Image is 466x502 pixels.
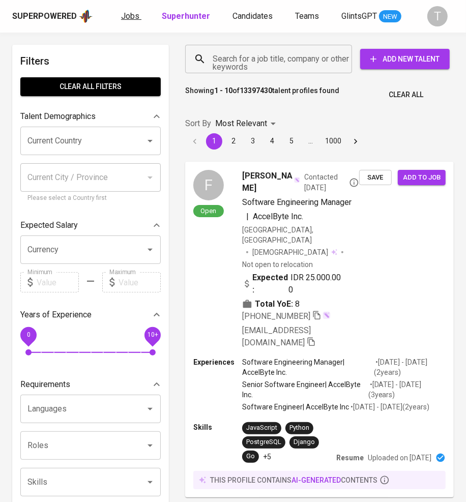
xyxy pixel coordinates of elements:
[427,6,448,26] div: T
[379,12,401,22] span: NEW
[389,88,423,101] span: Clear All
[246,211,249,223] span: |
[403,172,441,184] span: Add to job
[143,243,157,257] button: Open
[143,438,157,453] button: Open
[193,422,242,432] p: Skills
[246,452,255,461] div: Go
[193,357,242,367] p: Experiences
[206,133,222,150] button: page 1
[322,133,344,150] button: Go to page 1000
[12,11,77,22] div: Superpowered
[294,437,315,447] div: Django
[368,453,431,463] p: Uploaded on [DATE]
[252,247,330,257] span: [DEMOGRAPHIC_DATA]
[20,106,161,127] div: Talent Demographics
[242,272,343,296] div: IDR 25.000.000
[185,85,339,104] p: Showing of talent profiles found
[368,53,442,66] span: Add New Talent
[240,86,272,95] b: 13397430
[79,9,93,24] img: app logo
[143,402,157,416] button: Open
[242,311,310,321] span: [PHONE_NUMBER]
[20,374,161,395] div: Requirements
[20,215,161,235] div: Expected Salary
[252,272,288,296] b: Expected:
[398,170,446,186] button: Add to job
[20,378,70,391] p: Requirements
[162,11,210,21] b: Superhunter
[214,86,232,95] b: 1 - 10
[295,10,321,23] a: Teams
[232,11,273,21] span: Candidates
[185,117,211,130] p: Sort By
[193,170,224,200] div: F
[20,110,96,123] p: Talent Demographics
[360,49,450,69] button: Add New Talent
[341,11,377,21] span: GlintsGPT
[225,133,242,150] button: Go to page 2
[289,423,309,433] div: Python
[323,311,331,319] img: magic_wand.svg
[242,379,368,400] p: Senior Software Engineer | AccelByte Inc.
[364,172,387,184] span: Save
[264,133,280,150] button: Go to page 4
[359,170,392,186] button: Save
[20,309,92,321] p: Years of Experience
[349,178,359,188] svg: By Batam recruiter
[20,219,78,231] p: Expected Salary
[215,117,267,130] p: Most Relevant
[20,305,161,325] div: Years of Experience
[295,298,300,310] span: 8
[242,225,359,245] div: [GEOGRAPHIC_DATA], [GEOGRAPHIC_DATA]
[143,475,157,489] button: Open
[37,272,79,292] input: Value
[242,326,311,347] span: [EMAIL_ADDRESS][DOMAIN_NAME]
[246,423,277,433] div: JavaScript
[246,437,281,447] div: PostgreSQL
[28,80,153,93] span: Clear All filters
[303,136,319,146] div: …
[197,206,221,215] span: Open
[295,11,319,21] span: Teams
[347,133,364,150] button: Go to next page
[12,9,93,24] a: Superpoweredapp logo
[210,475,377,485] p: this profile contains contents
[294,177,301,184] img: magic_wand.svg
[185,133,365,150] nav: pagination navigation
[121,11,139,21] span: Jobs
[385,85,427,104] button: Clear All
[242,357,374,377] p: Software Engineering Manager | AccelByte Inc.
[20,53,161,69] h6: Filters
[292,476,341,484] span: AI-generated
[185,162,454,497] a: FOpen[PERSON_NAME]Contacted [DATE]Software Engineering Manager|AccelByte Inc.[GEOGRAPHIC_DATA], [...
[27,193,154,203] p: Please select a Country first
[336,453,364,463] p: Resume
[245,133,261,150] button: Go to page 3
[283,133,300,150] button: Go to page 5
[232,10,275,23] a: Candidates
[304,172,359,192] span: Contacted [DATE]
[374,357,446,377] p: • [DATE] - [DATE] ( 2 years )
[121,10,141,23] a: Jobs
[215,114,279,133] div: Most Relevant
[242,197,352,207] span: Software Engineering Manager
[242,259,313,270] p: Not open to relocation
[263,452,271,462] p: +5
[341,10,401,23] a: GlintsGPT NEW
[20,77,161,96] button: Clear All filters
[143,134,157,148] button: Open
[147,332,158,339] span: 10+
[162,10,212,23] a: Superhunter
[26,332,30,339] span: 0
[119,272,161,292] input: Value
[255,298,293,310] b: Total YoE:
[242,402,349,412] p: Software Engineer | AccelByte Inc
[368,379,446,400] p: • [DATE] - [DATE] ( 3 years )
[242,170,293,194] span: [PERSON_NAME]
[349,402,429,412] p: • [DATE] - [DATE] ( 2 years )
[253,212,303,221] span: AccelByte Inc.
